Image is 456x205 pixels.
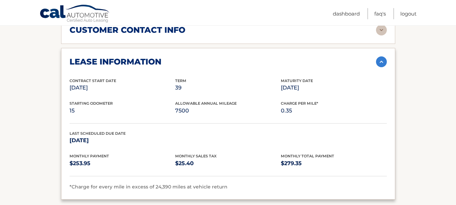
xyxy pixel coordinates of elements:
[281,154,334,158] span: Monthly Total Payment
[374,8,386,19] a: FAQ's
[175,154,217,158] span: Monthly Sales Tax
[175,78,186,83] span: Term
[400,8,417,19] a: Logout
[281,106,386,116] p: 0.35
[70,25,185,35] h2: customer contact info
[70,78,116,83] span: Contract Start Date
[70,106,175,116] p: 15
[175,106,281,116] p: 7500
[39,4,110,24] a: Cal Automotive
[281,78,313,83] span: Maturity Date
[376,56,387,67] img: accordion-active.svg
[70,159,175,168] p: $253.95
[281,101,318,106] span: Charge Per Mile*
[70,101,113,106] span: Starting Odometer
[70,83,175,93] p: [DATE]
[175,159,281,168] p: $25.40
[70,136,175,145] p: [DATE]
[70,184,227,190] span: *Charge for every mile in excess of 24,390 miles at vehicle return
[70,154,109,158] span: Monthly Payment
[175,83,281,93] p: 39
[376,25,387,35] img: accordion-rest.svg
[175,101,237,106] span: Allowable Annual Mileage
[70,57,161,67] h2: lease information
[70,131,126,136] span: Last Scheduled Due Date
[281,159,386,168] p: $279.35
[281,83,386,93] p: [DATE]
[333,8,360,19] a: Dashboard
